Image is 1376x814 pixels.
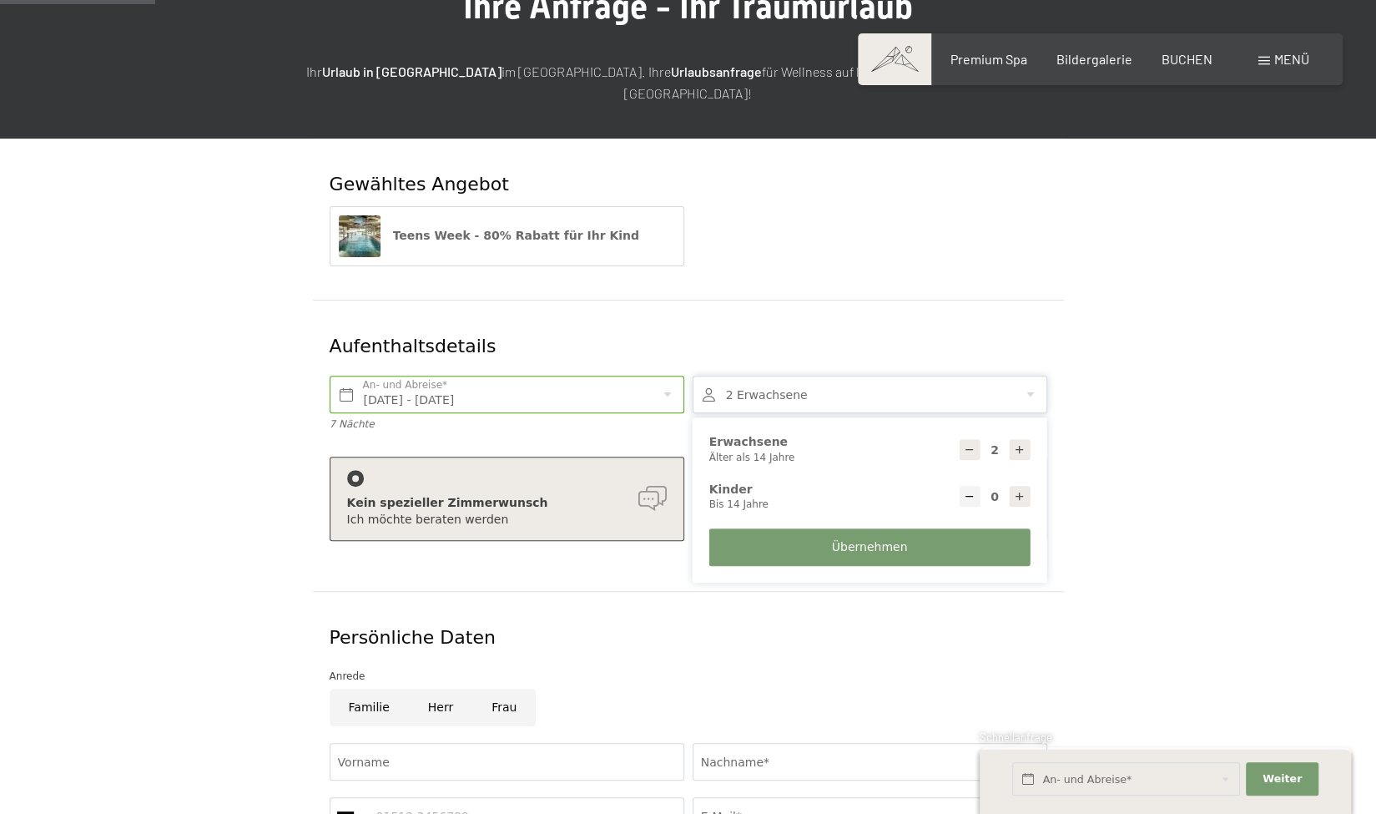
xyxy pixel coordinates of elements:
span: Teens Week - 80% Rabatt für Ihr Kind [393,229,639,242]
span: Weiter [1263,771,1302,786]
div: Ich möchte beraten werden [347,512,667,528]
div: Aufenthaltsdetails [330,334,926,360]
img: Teens Week - 80% Rabatt für Ihr Kind [339,215,381,257]
div: Persönliche Daten [330,625,1047,651]
span: Übernehmen [832,539,908,556]
span: Schnellanfrage [980,731,1052,744]
div: Anrede [330,668,1047,685]
div: 7 Nächte [330,417,684,432]
strong: Urlaub in [GEOGRAPHIC_DATA] [322,63,502,79]
button: Übernehmen [709,528,1031,566]
span: Menü [1274,51,1309,67]
strong: Urlaubsanfrage [671,63,762,79]
a: Bildergalerie [1056,51,1132,67]
a: BUCHEN [1162,51,1212,67]
p: Ihr im [GEOGRAPHIC_DATA]. Ihre für Wellness auf höchstem Niveau im Wellnesshotel in [GEOGRAPHIC_D... [271,61,1106,104]
a: Premium Spa [950,51,1026,67]
div: Kein spezieller Zimmerwunsch [347,495,667,512]
div: Gewähltes Angebot [330,172,1047,198]
button: Weiter [1246,762,1318,796]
